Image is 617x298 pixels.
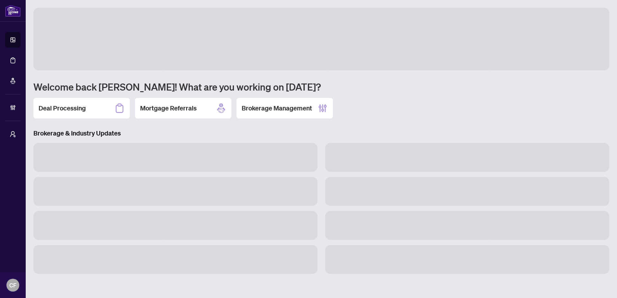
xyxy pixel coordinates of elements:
[33,81,609,93] h1: Welcome back [PERSON_NAME]! What are you working on [DATE]?
[33,129,609,138] h3: Brokerage & Industry Updates
[140,104,197,113] h2: Mortgage Referrals
[39,104,86,113] h2: Deal Processing
[10,131,16,137] span: user-switch
[9,281,16,290] span: CF
[242,104,312,113] h2: Brokerage Management
[5,5,21,17] img: logo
